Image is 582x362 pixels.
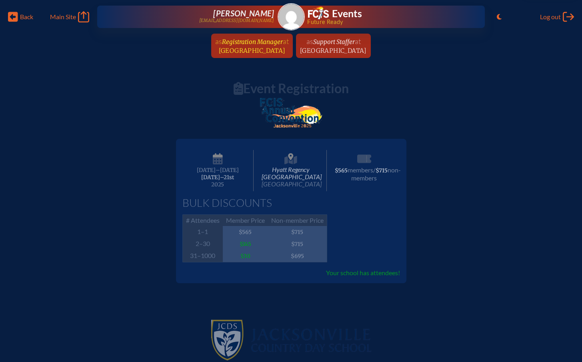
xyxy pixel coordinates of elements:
[278,4,304,30] img: Gravatar
[182,215,223,226] span: # Attendees
[540,13,561,21] span: Log out
[223,238,268,250] span: $145
[268,215,327,226] span: Non-member Price
[182,250,223,262] span: 31–1000
[268,238,327,250] span: $715
[50,13,76,21] span: Main Site
[20,13,33,21] span: Back
[300,47,367,54] span: [GEOGRAPHIC_DATA]
[268,226,327,238] span: $715
[313,38,355,46] span: Support Staffer
[216,167,239,174] span: –[DATE]
[332,9,362,19] h1: Events
[306,37,313,46] span: as
[308,6,459,25] div: FCIS Events — Future ready
[213,8,274,18] span: [PERSON_NAME]
[222,38,283,46] span: Registration Manager
[297,34,370,58] a: asSupport Stafferat[GEOGRAPHIC_DATA]
[223,226,268,238] span: $565
[215,37,222,46] span: as
[308,6,362,21] a: FCIS LogoEvents
[278,3,305,30] a: Gravatar
[223,250,268,262] span: $30
[351,166,401,182] span: non-members
[355,37,361,46] span: at
[223,215,268,226] span: Member Price
[268,250,327,262] span: $695
[219,47,286,54] span: [GEOGRAPHIC_DATA]
[307,19,459,25] span: Future Ready
[260,98,322,128] img: FCIS Convention 2025
[348,166,373,174] span: members
[308,6,329,19] img: Florida Council of Independent Schools
[182,226,223,238] span: 1–1
[376,167,388,174] span: $715
[283,37,289,46] span: at
[201,174,234,181] span: [DATE]–⁠21st
[199,18,274,23] p: [EMAIL_ADDRESS][DOMAIN_NAME]
[212,34,292,58] a: asRegistration Managerat[GEOGRAPHIC_DATA]
[326,269,400,276] span: Your school has attendees!
[182,238,223,250] span: 2–30
[182,198,400,208] h1: Bulk Discounts
[373,166,376,174] span: /
[189,182,247,188] span: 2025
[197,167,216,174] span: [DATE]
[50,11,89,22] a: Main Site
[123,9,274,25] a: [PERSON_NAME][EMAIL_ADDRESS][DOMAIN_NAME]
[335,167,348,174] span: $565
[255,150,327,191] span: Hyatt Regency [GEOGRAPHIC_DATA]
[262,180,322,188] span: [GEOGRAPHIC_DATA]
